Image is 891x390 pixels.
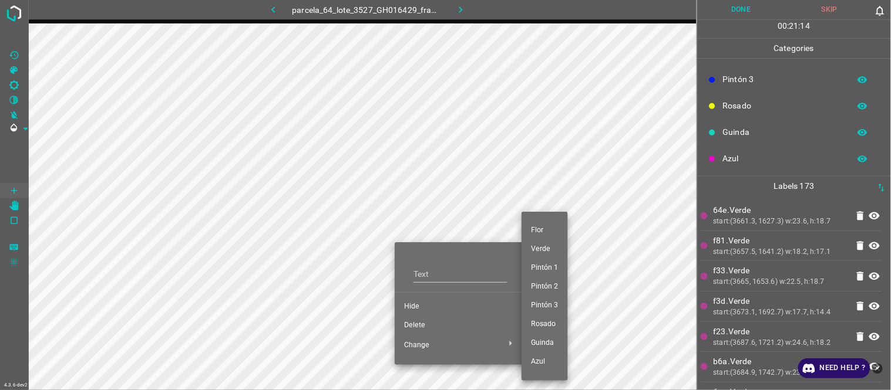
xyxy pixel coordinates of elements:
[531,300,559,311] span: Pintón 3
[531,319,559,330] span: Rosado
[531,225,559,236] span: Flor
[531,282,559,292] span: Pintón 2
[531,357,559,367] span: Azul
[531,263,559,273] span: Pintón 1
[531,244,559,255] span: Verde
[531,338,559,348] span: Guinda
